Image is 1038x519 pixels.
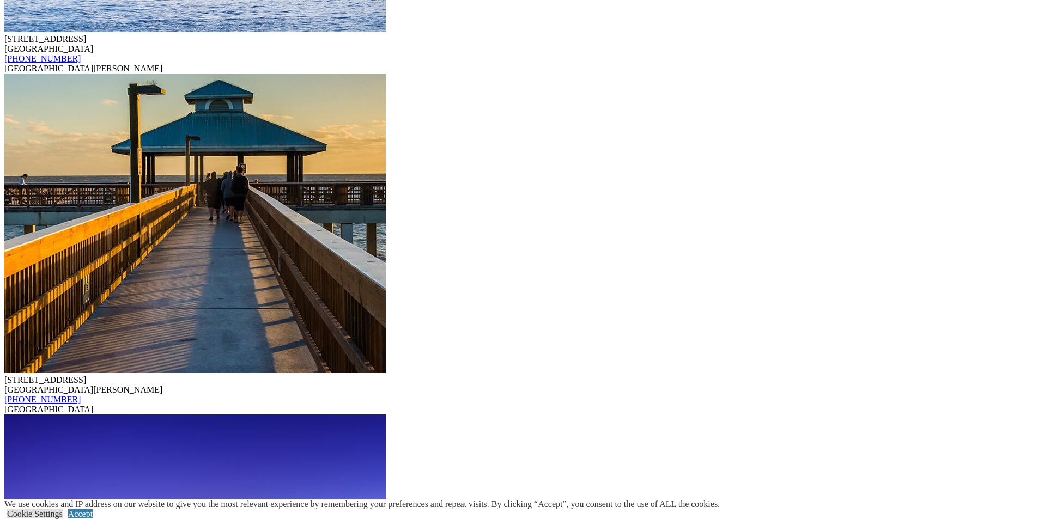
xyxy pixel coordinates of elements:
[7,509,63,518] a: Cookie Settings
[4,375,1034,395] div: [STREET_ADDRESS] [GEOGRAPHIC_DATA][PERSON_NAME]
[4,395,81,404] a: [PHONE_NUMBER]
[4,34,1034,54] div: [STREET_ADDRESS] [GEOGRAPHIC_DATA]
[4,499,720,509] div: We use cookies and IP address on our website to give you the most relevant experience by remember...
[4,64,1034,74] div: [GEOGRAPHIC_DATA][PERSON_NAME]
[68,509,93,518] a: Accept
[4,405,1034,414] div: [GEOGRAPHIC_DATA]
[4,54,81,63] a: [PHONE_NUMBER]
[4,74,386,373] img: Fort Myers Location Image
